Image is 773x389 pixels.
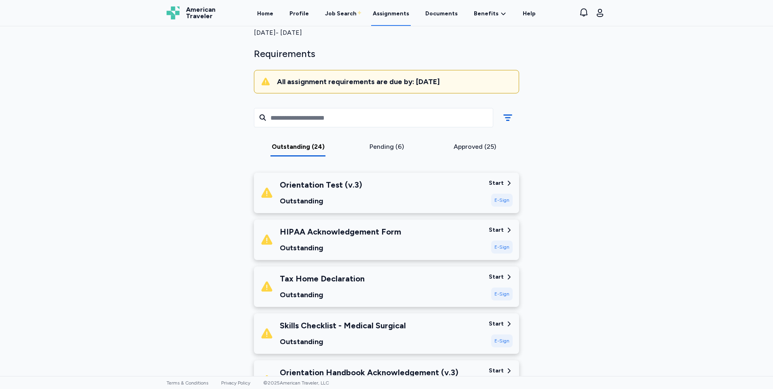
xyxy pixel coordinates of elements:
div: Job Search [325,10,357,18]
div: All assignment requirements are due by: [DATE] [277,77,512,87]
a: Assignments [371,1,411,26]
div: E-Sign [491,241,513,254]
div: Outstanding (24) [257,142,339,152]
div: Start [489,179,504,187]
img: Logo [167,6,180,19]
div: Pending (6) [346,142,428,152]
span: Benefits [474,10,498,18]
div: Orientation Handbook Acknowledgement (v.3) [280,367,458,378]
div: HIPAA Acknowledgement Form [280,226,401,237]
div: Start [489,367,504,375]
div: Tax Home Declaration [280,273,365,284]
div: Orientation Test (v.3) [280,179,362,190]
span: American Traveler [186,6,215,19]
div: Start [489,320,504,328]
span: © 2025 American Traveler, LLC [263,380,329,386]
div: E-Sign [491,194,513,207]
div: Skills Checklist - Medical Surgical [280,320,406,331]
div: Outstanding [280,242,401,254]
div: E-Sign [491,334,513,347]
div: Requirements [254,47,519,60]
div: Outstanding [280,289,365,300]
a: Terms & Conditions [167,380,208,386]
a: Privacy Policy [221,380,250,386]
a: Benefits [474,10,507,18]
div: Start [489,226,504,234]
div: E-Sign [491,288,513,300]
div: Outstanding [280,336,406,347]
div: Start [489,273,504,281]
div: [DATE] - [DATE] [254,28,519,38]
div: Approved (25) [434,142,516,152]
div: Outstanding [280,195,362,207]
